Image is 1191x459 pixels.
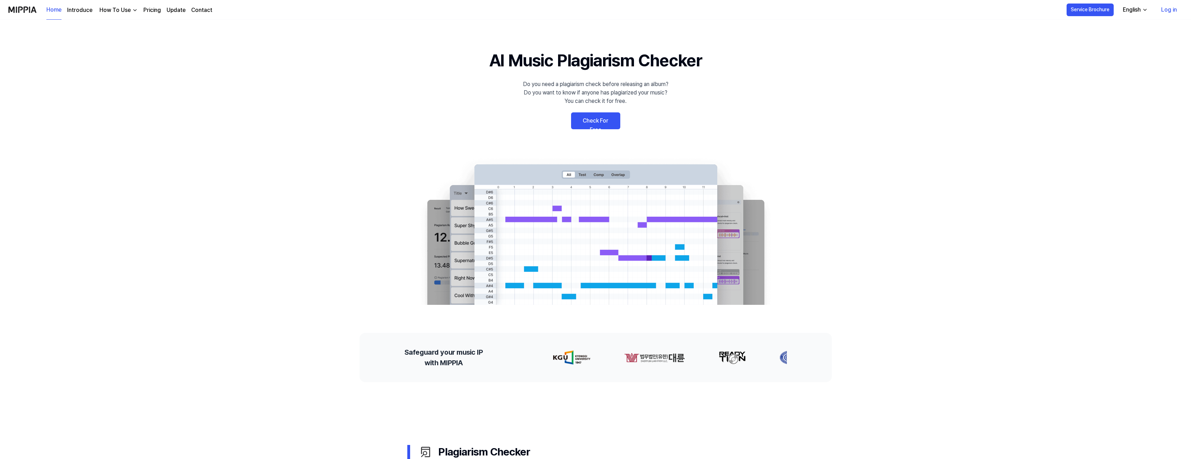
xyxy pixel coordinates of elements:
img: partner-logo-1 [624,350,685,365]
a: Home [46,0,62,20]
a: Check For Free [571,112,620,129]
button: English [1117,3,1152,17]
a: Pricing [143,6,161,14]
button: Service Brochure [1067,4,1114,16]
h1: AI Music Plagiarism Checker [489,48,702,73]
a: Introduce [67,6,92,14]
button: How To Use [98,6,138,14]
img: main Image [413,157,778,305]
div: English [1121,6,1142,14]
img: partner-logo-2 [719,350,746,365]
img: down [132,7,138,13]
a: Update [167,6,186,14]
img: partner-logo-0 [553,350,591,365]
div: How To Use [98,6,132,14]
div: Do you need a plagiarism check before releasing an album? Do you want to know if anyone has plagi... [523,80,668,105]
h2: Safeguard your music IP with MIPPIA [404,347,483,368]
a: Contact [191,6,212,14]
img: partner-logo-3 [780,350,802,365]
